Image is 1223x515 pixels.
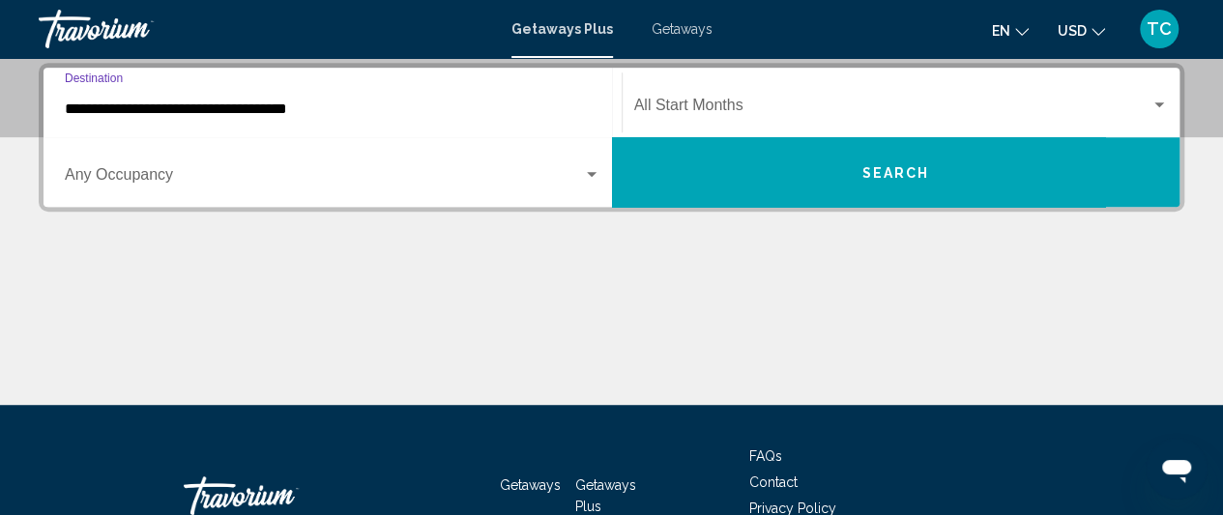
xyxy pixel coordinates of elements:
[1058,23,1087,39] span: USD
[749,474,798,490] a: Contact
[500,477,561,493] a: Getaways
[861,165,929,181] span: Search
[652,21,713,37] a: Getaways
[612,137,1180,207] button: Search
[992,16,1029,44] button: Change language
[1147,19,1172,39] span: TC
[575,477,636,514] a: Getaways Plus
[1146,438,1208,500] iframe: Button to launch messaging window
[749,448,782,464] a: FAQs
[1058,16,1105,44] button: Change currency
[44,68,1179,207] div: Search widget
[992,23,1010,39] span: en
[511,21,613,37] a: Getaways Plus
[1134,9,1184,49] button: User Menu
[39,10,492,48] a: Travorium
